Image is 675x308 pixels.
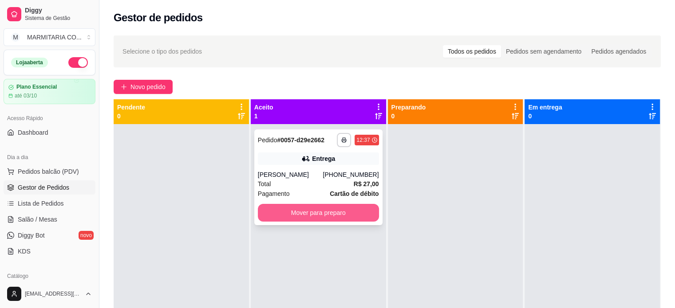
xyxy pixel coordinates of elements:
[443,45,501,58] div: Todos os pedidos
[25,290,81,297] span: [EMAIL_ADDRESS][DOMAIN_NAME]
[68,57,88,68] button: Alterar Status
[4,228,95,242] a: Diggy Botnovo
[258,170,323,179] div: [PERSON_NAME]
[254,103,273,112] p: Aceito
[4,244,95,258] a: KDS
[528,103,562,112] p: Em entrega
[114,11,203,25] h2: Gestor de pedidos
[114,80,173,94] button: Novo pedido
[4,196,95,211] a: Lista de Pedidos
[356,136,370,144] div: 12:37
[330,190,379,197] strong: Cartão de débito
[18,215,57,224] span: Salão / Mesas
[277,136,324,144] strong: # 0057-d29e2662
[4,79,95,104] a: Plano Essencialaté 03/10
[258,204,379,222] button: Mover para preparo
[27,33,82,42] div: MARMITARIA CO ...
[18,247,31,256] span: KDS
[391,103,426,112] p: Preparando
[254,112,273,121] p: 1
[4,212,95,226] a: Salão / Mesas
[4,111,95,125] div: Acesso Rápido
[130,82,166,92] span: Novo pedido
[258,136,277,144] span: Pedido
[258,179,271,189] span: Total
[323,170,379,179] div: [PHONE_NUMBER]
[122,47,202,56] span: Selecione o tipo dos pedidos
[117,112,145,121] p: 0
[4,4,95,25] a: DiggySistema de Gestão
[4,269,95,283] div: Catálogo
[11,33,20,42] span: M
[18,231,45,240] span: Diggy Bot
[4,150,95,164] div: Dia a dia
[18,199,64,208] span: Lista de Pedidos
[258,189,290,199] span: Pagamento
[25,7,92,15] span: Diggy
[18,128,48,137] span: Dashboard
[501,45,586,58] div: Pedidos sem agendamento
[25,15,92,22] span: Sistema de Gestão
[4,164,95,179] button: Pedidos balcão (PDV)
[4,28,95,46] button: Select a team
[11,58,48,67] div: Loja aberta
[312,154,335,163] div: Entrega
[15,92,37,99] article: até 03/10
[391,112,426,121] p: 0
[121,84,127,90] span: plus
[117,103,145,112] p: Pendente
[586,45,651,58] div: Pedidos agendados
[4,283,95,304] button: [EMAIL_ADDRESS][DOMAIN_NAME]
[18,183,69,192] span: Gestor de Pedidos
[18,167,79,176] span: Pedidos balcão (PDV)
[528,112,562,121] p: 0
[16,84,57,90] article: Plano Essencial
[4,125,95,140] a: Dashboard
[4,180,95,195] a: Gestor de Pedidos
[354,180,379,187] strong: R$ 27,00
